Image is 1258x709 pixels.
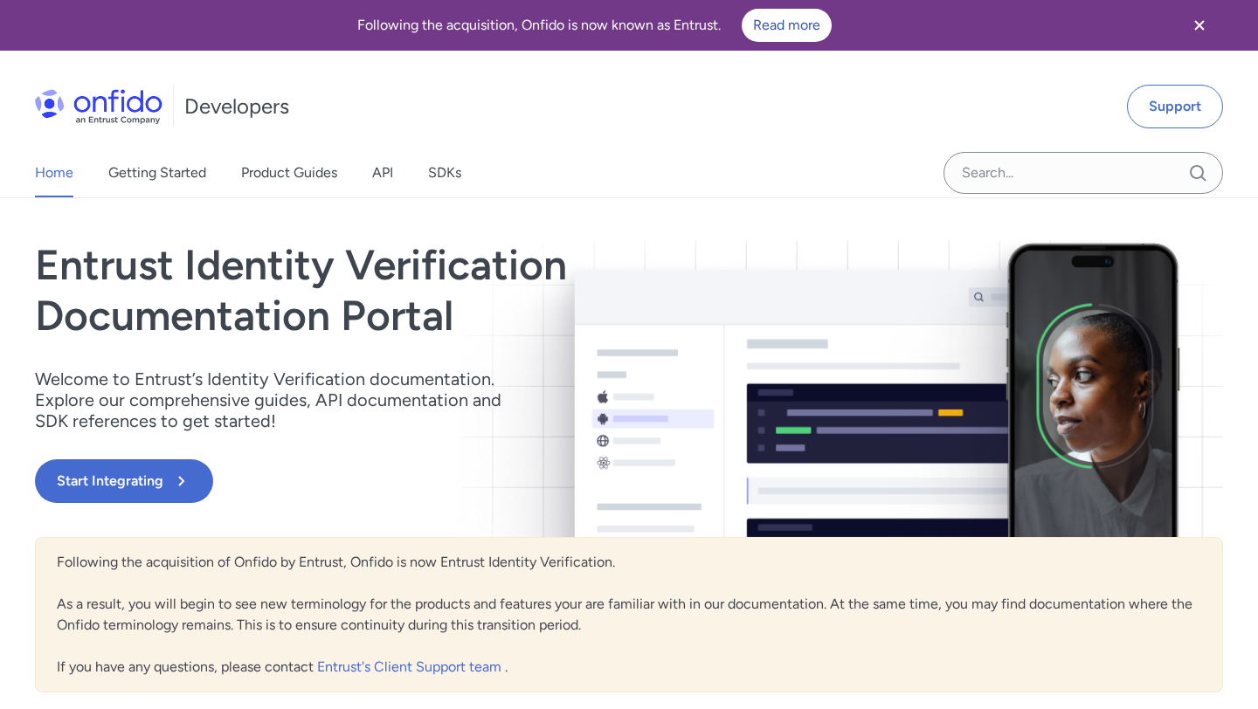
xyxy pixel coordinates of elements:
[428,148,461,197] a: SDKs
[21,9,1167,42] div: Following the acquisition, Onfido is now known as Entrust.
[35,537,1223,692] div: Following the acquisition of Onfido by Entrust, Onfido is now Entrust Identity Verification. As a...
[35,240,867,341] h1: Entrust Identity Verification Documentation Portal
[108,148,206,197] a: Getting Started
[317,658,505,675] a: Entrust's Client Support team
[35,459,213,503] button: Start Integrating
[1127,85,1223,128] a: Support
[35,368,524,431] p: Welcome to Entrust’s Identity Verification documentation. Explore our comprehensive guides, API d...
[35,148,73,197] a: Home
[35,89,162,124] img: Onfido Logo
[35,459,867,503] a: Start Integrating
[1189,15,1210,36] svg: Close banner
[372,148,393,197] a: API
[184,93,289,120] h1: Developers
[742,9,832,42] a: Read more
[1167,3,1232,47] button: Close banner
[241,148,337,197] a: Product Guides
[943,152,1223,194] input: Onfido search input field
